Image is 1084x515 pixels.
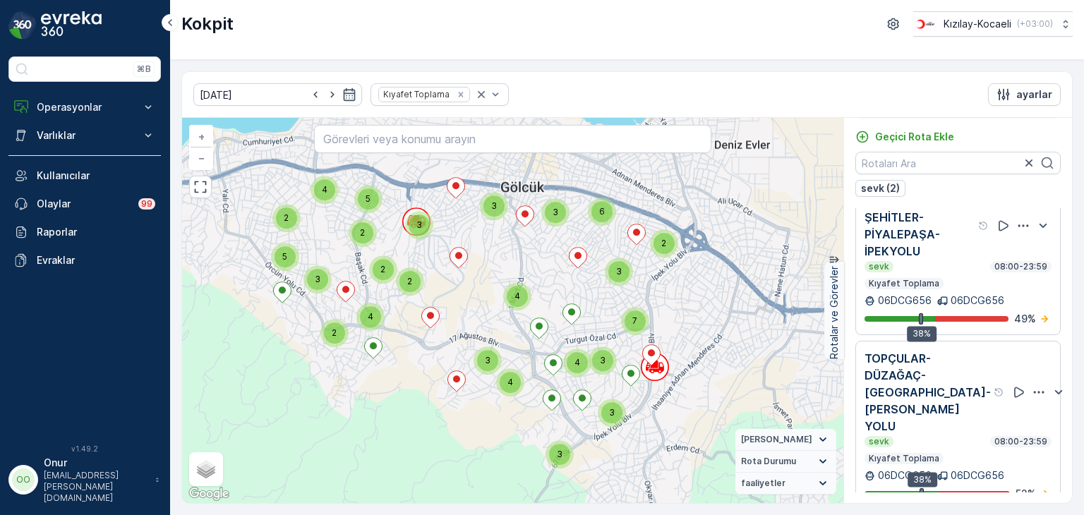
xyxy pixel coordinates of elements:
button: sevk (2) [855,180,905,197]
p: [EMAIL_ADDRESS][PERSON_NAME][DOMAIN_NAME] [44,470,148,504]
div: Remove Kıyafet Toplama [453,89,469,100]
p: Geçici Rota Ekle [875,130,954,144]
span: + [198,131,205,143]
p: Evraklar [37,253,155,267]
span: 3 [491,200,497,211]
img: logo [8,11,37,40]
a: Layers [191,454,222,485]
a: Olaylar99 [8,190,161,218]
div: 3 [303,265,332,293]
p: ⌘B [137,63,151,75]
span: 3 [609,407,615,418]
div: 4 [311,176,339,204]
span: 7 [632,315,637,326]
p: Kıyafet Toplama [867,453,941,464]
span: 2 [360,227,365,238]
span: 2 [380,264,385,274]
div: 6 [588,198,616,226]
span: 3 [416,219,422,230]
p: Rotalar ve Görevler [827,266,841,359]
img: k%C4%B1z%C4%B1lay_0jL9uU1.png [913,16,938,32]
p: Olaylar [37,197,130,211]
span: 4 [514,291,520,301]
a: Kullanıcılar [8,162,161,190]
div: 3 [598,399,626,427]
summary: faaliyetler [735,473,836,495]
div: 4 [496,368,524,396]
div: 2 [272,204,301,232]
span: 3 [315,274,320,284]
span: 4 [322,184,327,195]
a: Raporlar [8,218,161,246]
span: 3 [600,355,606,365]
button: Operasyonlar [8,93,161,121]
p: 49 % [1014,312,1036,326]
span: − [198,152,205,164]
span: 2 [284,212,289,223]
div: 3 [480,192,508,220]
div: 38% [907,326,937,341]
div: Yardım Araç İkonu [978,220,989,231]
span: 3 [557,449,562,459]
span: 3 [616,266,622,277]
p: 06DCG656 [878,293,932,308]
p: 06DCG656 [878,468,932,483]
a: Evraklar [8,246,161,274]
div: 4 [356,303,385,331]
div: OO [12,468,35,491]
p: Kokpit [181,13,234,35]
a: Geçici Rota Ekle [855,130,954,144]
div: 4 [563,349,591,377]
div: 2 [320,319,349,347]
p: Kızılay-Kocaeli [944,17,1011,31]
p: sevk [867,436,891,447]
a: Uzaklaştır [191,147,212,169]
input: Rotaları Ara [855,152,1061,174]
p: Kullanıcılar [37,169,155,183]
div: 3 [605,257,633,286]
p: Operasyonlar [37,100,133,114]
span: 2 [407,276,412,286]
p: Kıyafet Toplama [867,278,941,289]
span: 3 [485,355,490,365]
p: 06DCG656 [951,468,1004,483]
input: Görevleri veya konumu arayın [314,125,711,153]
p: sevk (2) [861,181,900,195]
div: 2 [349,219,377,247]
span: faaliyetler [741,478,785,489]
div: 3 [589,346,617,375]
button: OOOnur[EMAIL_ADDRESS][PERSON_NAME][DOMAIN_NAME] [8,456,161,504]
span: 6 [599,206,605,217]
span: Rota Durumu [741,456,796,467]
div: 4 [503,282,531,310]
div: 7 [621,307,649,335]
span: 4 [507,377,513,387]
p: sevk [867,261,891,272]
p: ŞİRİNKÖY-ŞEHİTLER-PİYALEPAŞA-İPEKYOLU [865,192,975,260]
summary: [PERSON_NAME] [735,429,836,451]
span: 2 [332,327,337,338]
div: 5 [271,243,299,271]
p: 06DCG656 [951,293,1004,308]
img: Google [186,485,232,503]
img: logo_dark-DEwI_e13.png [41,11,102,40]
button: ayarlar [988,83,1061,106]
div: 3 [546,440,574,468]
button: Kızılay-Kocaeli(+03:00) [913,11,1073,37]
span: 3 [553,207,558,217]
div: 3 [405,211,433,239]
p: Raporlar [37,225,155,239]
div: Kıyafet Toplama [379,87,452,101]
p: 99 [141,198,152,210]
a: Yakınlaştır [191,126,212,147]
p: 52 % [1016,487,1036,501]
input: dd/mm/yyyy [193,83,362,106]
div: 5 [354,185,383,213]
div: 2 [369,255,397,284]
div: 2 [396,267,424,296]
p: Onur [44,456,148,470]
a: Bu bölgeyi Google Haritalar'da açın (yeni pencerede açılır) [186,485,232,503]
p: TOPÇULAR-DÜZAĞAÇ-[GEOGRAPHIC_DATA]-[PERSON_NAME] YOLU [865,350,991,435]
span: 2 [661,238,666,248]
span: 4 [368,311,373,322]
